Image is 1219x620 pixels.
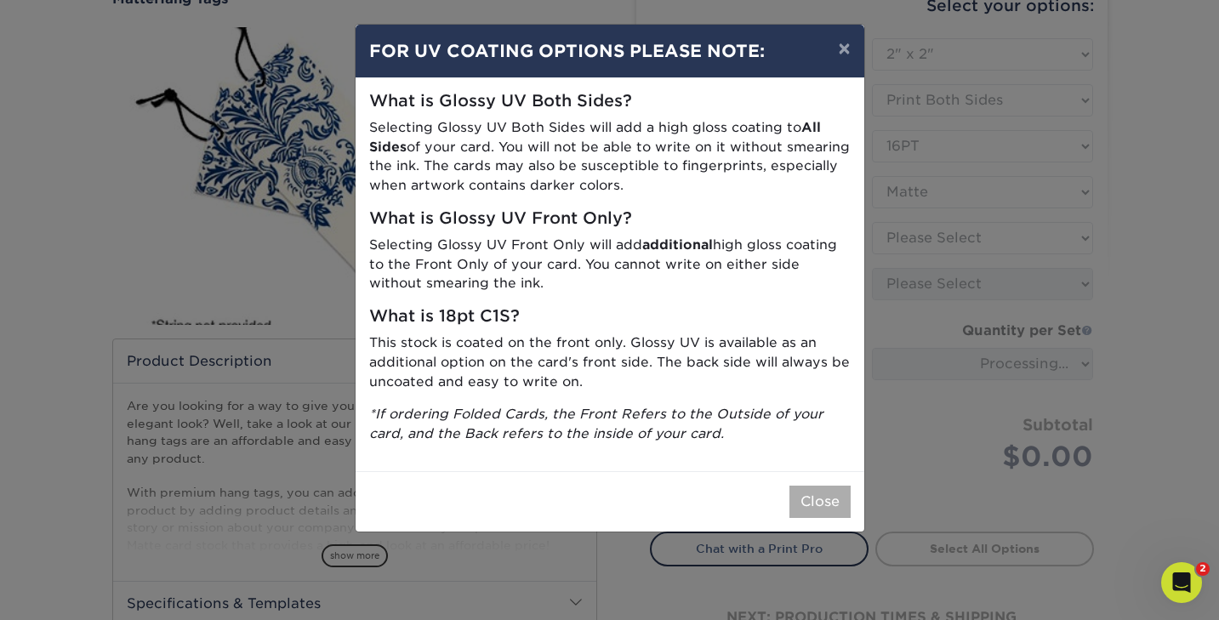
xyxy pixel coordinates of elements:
[369,406,823,441] i: *If ordering Folded Cards, the Front Refers to the Outside of your card, and the Back refers to t...
[369,333,851,391] p: This stock is coated on the front only. Glossy UV is available as an additional option on the car...
[369,118,851,196] p: Selecting Glossy UV Both Sides will add a high gloss coating to of your card. You will not be abl...
[369,209,851,229] h5: What is Glossy UV Front Only?
[369,38,851,64] h4: FOR UV COATING OPTIONS PLEASE NOTE:
[642,236,713,253] strong: additional
[1161,562,1202,603] iframe: Intercom live chat
[369,236,851,293] p: Selecting Glossy UV Front Only will add high gloss coating to the Front Only of your card. You ca...
[369,92,851,111] h5: What is Glossy UV Both Sides?
[369,307,851,327] h5: What is 18pt C1S?
[789,486,851,518] button: Close
[824,25,863,72] button: ×
[1196,562,1210,576] span: 2
[369,119,821,155] strong: All Sides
